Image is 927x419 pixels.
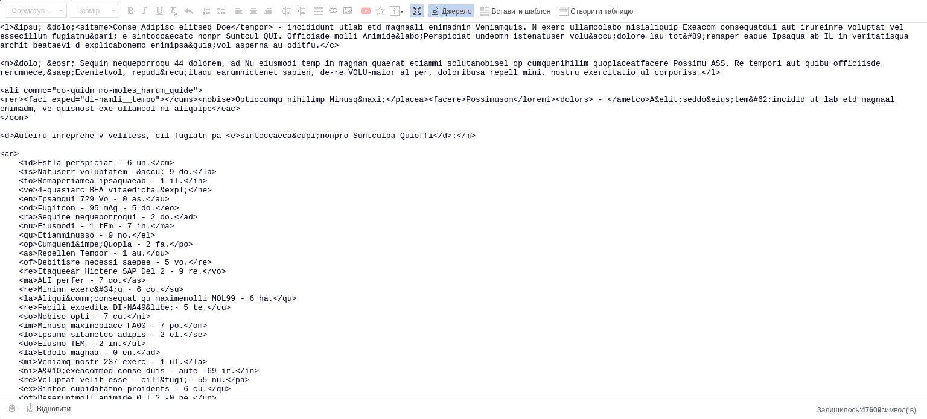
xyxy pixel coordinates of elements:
span: Розмір [71,4,107,17]
a: Форматування [5,4,67,18]
a: Збільшити відступ [294,4,307,17]
a: Вставити шаблон [479,4,553,17]
a: По центру [247,4,260,17]
span: Вставити шаблон [490,7,551,17]
a: Повернути (Ctrl+Z) [182,4,195,17]
a: Вставити повідомлення [388,4,406,17]
a: Додати відео з YouTube [359,4,372,17]
span: Створити таблицю [569,7,633,17]
a: Максимізувати [410,4,424,17]
a: Зробити резервну копію зараз [5,402,19,415]
a: Жирний (Ctrl+B) [124,4,137,17]
a: Видалити форматування [167,4,180,17]
a: По лівому краю [232,4,246,17]
a: Вставити іконку [374,4,387,17]
a: Зображення [341,4,354,17]
a: Вставити/Редагувати посилання (Ctrl+L) [327,4,340,17]
a: Відновити [24,402,72,415]
span: Форматування [5,4,55,17]
span: 47609 [861,406,881,414]
a: По правому краю [261,4,275,17]
a: Вставити/видалити маркований список [214,4,228,17]
a: Розмір [71,4,119,18]
div: Кiлькiсть символiв [817,403,922,414]
span: Відновити [35,404,71,414]
a: Таблиця [312,4,325,17]
a: Створити таблицю [557,4,635,17]
a: Курсив (Ctrl+I) [138,4,151,17]
a: Зменшити відступ [279,4,293,17]
a: Джерело [428,4,474,17]
a: Вставити/видалити нумерований список [200,4,213,17]
span: Джерело [440,7,472,17]
a: Підкреслений (Ctrl+U) [153,4,166,17]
